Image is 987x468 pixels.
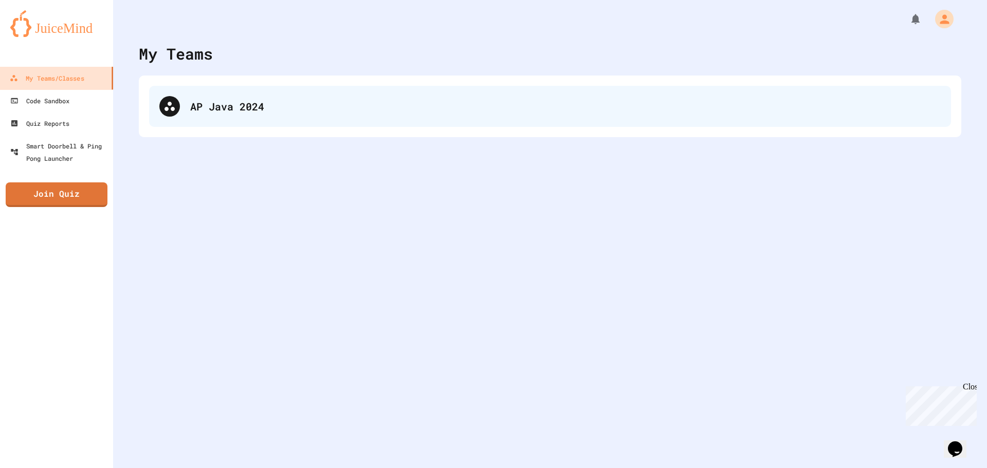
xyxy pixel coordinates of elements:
div: My Notifications [890,10,924,28]
div: AP Java 2024 [190,99,941,114]
a: Join Quiz [6,182,107,207]
div: My Teams/Classes [10,72,84,84]
iframe: chat widget [944,427,977,458]
div: My Teams [139,42,213,65]
div: Code Sandbox [10,95,69,107]
img: logo-orange.svg [10,10,103,37]
div: My Account [924,7,956,31]
div: Chat with us now!Close [4,4,71,65]
div: Smart Doorbell & Ping Pong Launcher [10,140,109,164]
div: AP Java 2024 [149,86,951,127]
iframe: chat widget [902,382,977,426]
div: Quiz Reports [10,117,69,129]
